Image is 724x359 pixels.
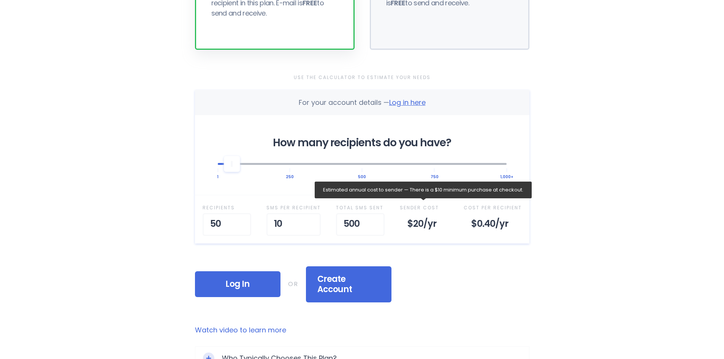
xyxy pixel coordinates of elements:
[299,98,426,108] div: For your account details —
[203,213,251,236] div: 50
[400,213,448,236] div: $20 /yr
[464,203,522,213] div: Cost Per Recipient
[218,138,507,148] div: How many recipients do you have?
[266,213,321,236] div: 10
[203,203,251,213] div: Recipient s
[206,279,269,289] span: Log In
[336,213,385,236] div: 500
[389,98,426,107] span: Log in here
[195,325,529,335] a: Watch video to learn more
[195,271,280,297] div: Log In
[195,73,529,82] div: Use the Calculator to Estimate Your Needs
[288,279,298,289] div: OR
[306,266,391,302] div: Create Account
[317,274,380,295] span: Create Account
[266,203,321,213] div: SMS per Recipient
[464,213,522,236] div: $0.40 /yr
[400,203,448,213] div: Sender Cost
[336,203,385,213] div: Total SMS Sent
